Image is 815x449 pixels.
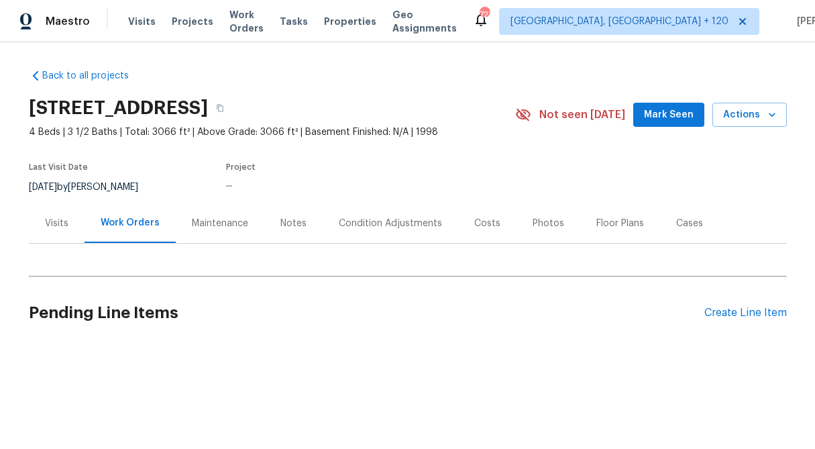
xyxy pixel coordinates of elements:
[539,108,625,121] span: Not seen [DATE]
[596,217,644,230] div: Floor Plans
[29,282,704,344] h2: Pending Line Items
[644,107,694,123] span: Mark Seen
[172,15,213,28] span: Projects
[474,217,500,230] div: Costs
[29,69,158,83] a: Back to all projects
[229,8,264,35] span: Work Orders
[533,217,564,230] div: Photos
[226,179,484,189] div: ...
[226,163,256,171] span: Project
[29,179,154,195] div: by [PERSON_NAME]
[633,103,704,128] button: Mark Seen
[208,96,232,120] button: Copy Address
[723,107,776,123] span: Actions
[29,183,57,192] span: [DATE]
[339,217,442,230] div: Condition Adjustments
[392,8,457,35] span: Geo Assignments
[45,217,68,230] div: Visits
[29,163,88,171] span: Last Visit Date
[480,8,489,21] div: 723
[280,17,308,26] span: Tasks
[704,307,787,319] div: Create Line Item
[280,217,307,230] div: Notes
[676,217,703,230] div: Cases
[712,103,787,128] button: Actions
[324,15,376,28] span: Properties
[128,15,156,28] span: Visits
[29,126,515,139] span: 4 Beds | 3 1/2 Baths | Total: 3066 ft² | Above Grade: 3066 ft² | Basement Finished: N/A | 1998
[192,217,248,230] div: Maintenance
[101,216,160,230] div: Work Orders
[46,15,90,28] span: Maestro
[29,101,208,115] h2: [STREET_ADDRESS]
[510,15,728,28] span: [GEOGRAPHIC_DATA], [GEOGRAPHIC_DATA] + 120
